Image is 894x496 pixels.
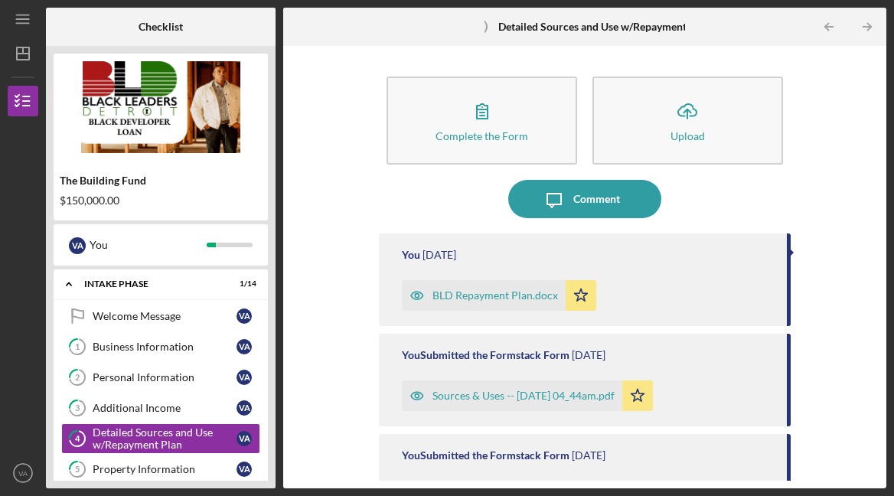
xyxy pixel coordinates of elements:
a: 1Business InformationVA [61,331,260,362]
div: V A [237,462,252,477]
a: Welcome MessageVA [61,301,260,331]
a: 4Detailed Sources and Use w/Repayment PlanVA [61,423,260,454]
div: 1 / 14 [229,279,256,289]
time: 2025-07-22 04:07 [572,449,605,462]
b: Detailed Sources and Use w/Repayment Plan [498,21,710,33]
div: Property Information [93,463,237,475]
button: Sources & Uses -- [DATE] 04_44am.pdf [402,380,653,411]
div: BLD Repayment Plan.docx [432,289,558,302]
div: Sources & Uses -- [DATE] 04_44am.pdf [432,390,615,402]
button: VA [8,458,38,488]
tspan: 2 [75,373,80,383]
div: V A [237,339,252,354]
tspan: 3 [75,403,80,413]
tspan: 5 [75,465,80,475]
a: 3Additional IncomeVA [61,393,260,423]
div: You [402,249,420,261]
img: Product logo [54,61,268,153]
div: Additional Income [93,402,237,414]
div: V A [237,400,252,416]
button: Comment [508,180,661,218]
div: Comment [573,180,620,218]
button: Complete the Form [387,77,577,165]
button: Upload [592,77,783,165]
div: You Submitted the Formstack Form [402,349,569,361]
time: 2025-08-21 03:27 [423,249,456,261]
div: V A [237,308,252,324]
time: 2025-08-19 08:44 [572,349,605,361]
div: You [90,232,207,258]
tspan: 1 [75,342,80,352]
div: Welcome Message [93,310,237,322]
button: BLD Repayment Plan.docx [402,280,596,311]
b: Checklist [139,21,183,33]
tspan: 4 [75,434,80,444]
div: Upload [670,130,705,142]
div: V A [237,431,252,446]
div: The Building Fund [60,175,262,187]
div: Detailed Sources and Use w/Repayment Plan [93,426,237,451]
div: $150,000.00 [60,194,262,207]
div: V A [69,237,86,254]
div: You Submitted the Formstack Form [402,449,569,462]
div: Personal Information [93,371,237,383]
a: 5Property InformationVA [61,454,260,485]
text: VA [18,469,28,478]
div: Intake Phase [84,279,218,289]
div: Business Information [93,341,237,353]
div: V A [237,370,252,385]
div: Complete the Form [436,130,528,142]
a: 2Personal InformationVA [61,362,260,393]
